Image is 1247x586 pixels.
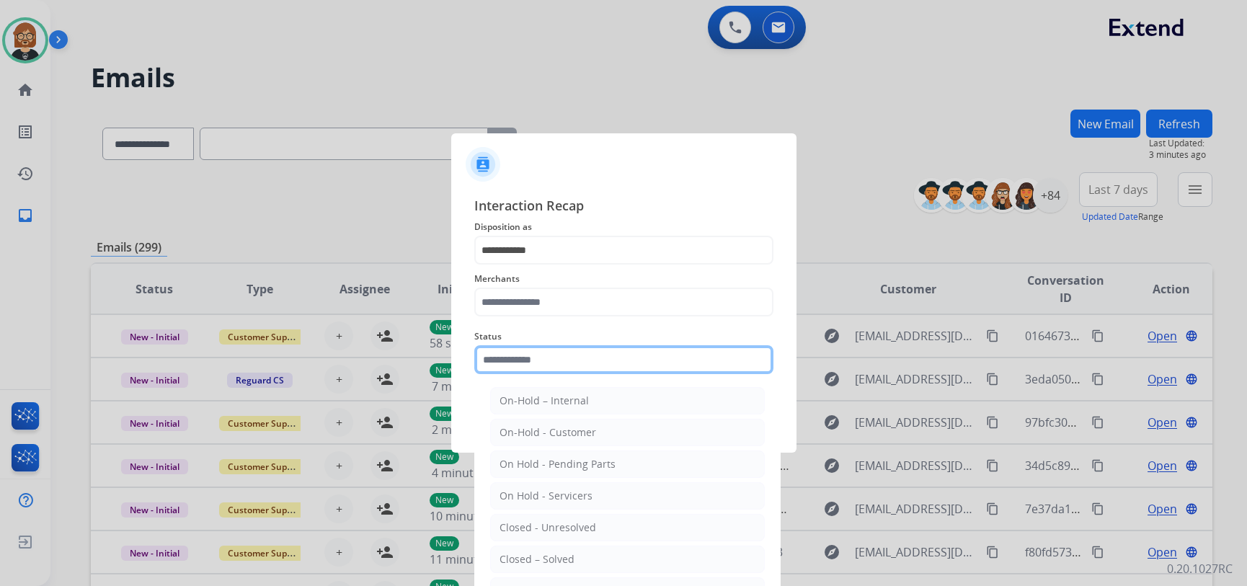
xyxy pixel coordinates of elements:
span: Interaction Recap [474,195,773,218]
span: Merchants [474,270,773,288]
div: Closed - Unresolved [500,520,596,535]
div: On-Hold - Customer [500,425,596,440]
p: 0.20.1027RC [1167,560,1233,577]
img: contactIcon [466,147,500,182]
div: On-Hold – Internal [500,394,589,408]
div: Closed – Solved [500,552,574,567]
div: On Hold - Pending Parts [500,457,616,471]
div: On Hold - Servicers [500,489,593,503]
span: Status [474,328,773,345]
span: Disposition as [474,218,773,236]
